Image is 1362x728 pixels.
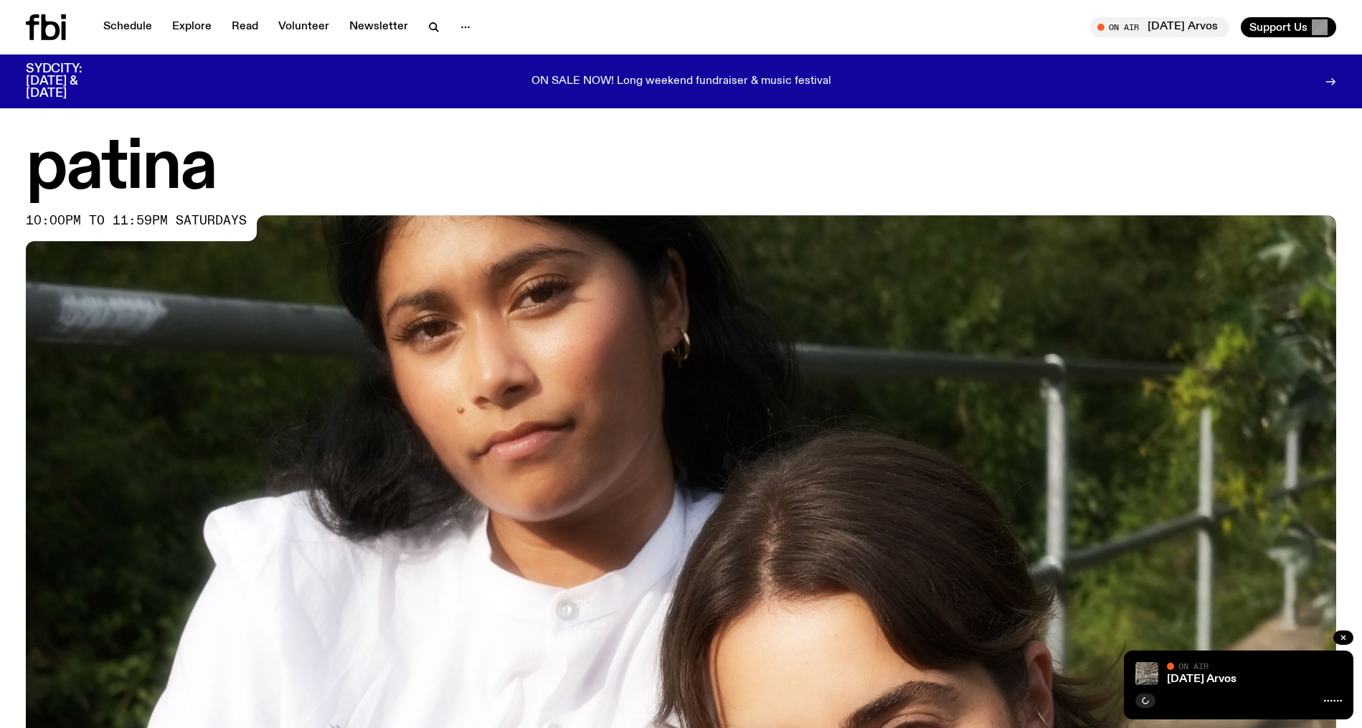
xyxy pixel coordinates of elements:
[1249,21,1307,34] span: Support Us
[26,63,118,100] h3: SYDCITY: [DATE] & [DATE]
[270,17,338,37] a: Volunteer
[1135,662,1158,685] img: A corner shot of the fbi music library
[341,17,417,37] a: Newsletter
[1167,673,1236,685] a: [DATE] Arvos
[164,17,220,37] a: Explore
[1178,661,1209,671] span: On Air
[223,17,267,37] a: Read
[531,75,831,88] p: ON SALE NOW! Long weekend fundraiser & music festival
[26,136,1336,201] h1: patina
[1241,17,1336,37] button: Support Us
[1090,17,1229,37] button: On Air[DATE] Arvos
[26,215,247,227] span: 10:00pm to 11:59pm saturdays
[95,17,161,37] a: Schedule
